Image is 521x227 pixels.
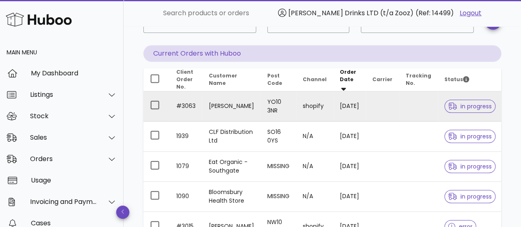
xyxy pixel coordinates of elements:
[333,68,366,91] th: Order Date: Sorted descending. Activate to remove sorting.
[261,68,296,91] th: Post Code
[448,194,492,199] span: in progress
[31,176,117,184] div: Usage
[296,91,333,122] td: shopify
[296,182,333,212] td: N/A
[296,68,333,91] th: Channel
[261,152,296,182] td: MISSING
[30,133,97,141] div: Sales
[31,69,117,77] div: My Dashboard
[416,8,454,18] span: (Ref: 14499)
[170,152,202,182] td: 1079
[448,164,492,169] span: in progress
[30,91,97,98] div: Listings
[176,68,193,90] span: Client Order No.
[267,72,282,87] span: Post Code
[296,122,333,152] td: N/A
[170,91,202,122] td: #3063
[30,155,97,163] div: Orders
[261,182,296,212] td: MISSING
[303,76,327,83] span: Channel
[340,68,356,83] span: Order Date
[202,182,261,212] td: Bloomsbury Health Store
[261,122,296,152] td: SO16 0YS
[202,152,261,182] td: Eat Organic - Southgate
[30,112,97,120] div: Stock
[372,76,393,83] span: Carrier
[296,152,333,182] td: N/A
[170,182,202,212] td: 1090
[438,68,502,91] th: Status
[143,45,501,62] p: Current Orders with Huboo
[333,91,366,122] td: [DATE]
[6,11,72,28] img: Huboo Logo
[209,72,237,87] span: Customer Name
[333,182,366,212] td: [DATE]
[288,8,414,18] span: [PERSON_NAME] Drinks LTD (t/a Zooz)
[399,68,438,91] th: Tracking No.
[366,68,399,91] th: Carrier
[406,72,431,87] span: Tracking No.
[444,76,469,83] span: Status
[202,68,261,91] th: Customer Name
[31,219,117,227] div: Cases
[448,103,492,109] span: in progress
[333,122,366,152] td: [DATE]
[202,91,261,122] td: [PERSON_NAME]
[448,133,492,139] span: in progress
[202,122,261,152] td: CLF Distribution Ltd
[30,198,97,206] div: Invoicing and Payments
[261,91,296,122] td: YO10 3NR
[333,152,366,182] td: [DATE]
[460,8,481,18] a: Logout
[170,122,202,152] td: 1939
[170,68,202,91] th: Client Order No.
